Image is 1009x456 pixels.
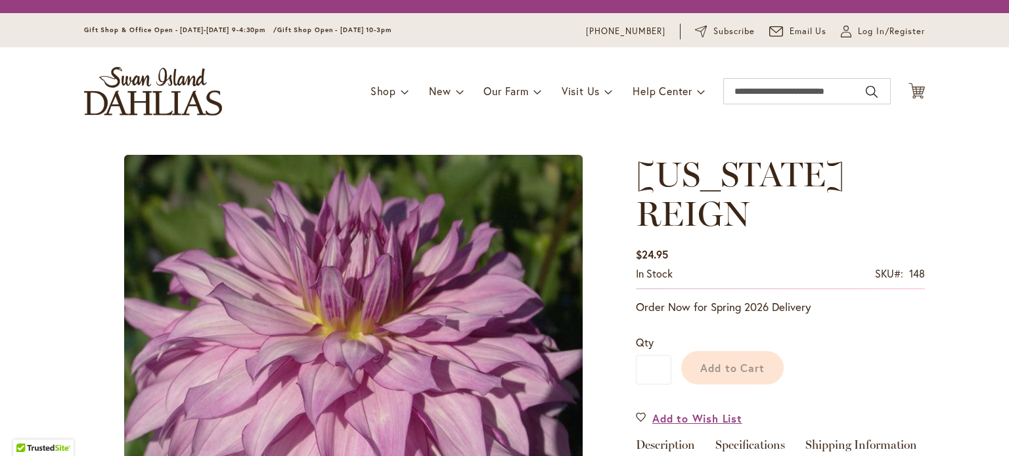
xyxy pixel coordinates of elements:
[636,247,668,261] span: $24.95
[370,84,396,98] span: Shop
[713,25,755,38] span: Subscribe
[84,26,277,34] span: Gift Shop & Office Open - [DATE]-[DATE] 9-4:30pm /
[277,26,392,34] span: Gift Shop Open - [DATE] 10-3pm
[429,84,451,98] span: New
[636,299,925,315] p: Order Now for Spring 2026 Delivery
[84,67,222,115] a: store logo
[636,266,673,280] span: In stock
[695,25,755,38] a: Subscribe
[769,25,827,38] a: Email Us
[909,266,925,281] div: 148
[633,84,692,98] span: Help Center
[636,411,742,426] a: Add to Wish List
[562,84,600,98] span: Visit Us
[866,81,878,102] button: Search
[636,154,845,234] span: [US_STATE] REIGN
[636,266,673,281] div: Availability
[841,25,925,38] a: Log In/Register
[636,335,654,349] span: Qty
[483,84,528,98] span: Our Farm
[875,266,903,280] strong: SKU
[586,25,665,38] a: [PHONE_NUMBER]
[790,25,827,38] span: Email Us
[858,25,925,38] span: Log In/Register
[652,411,742,426] span: Add to Wish List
